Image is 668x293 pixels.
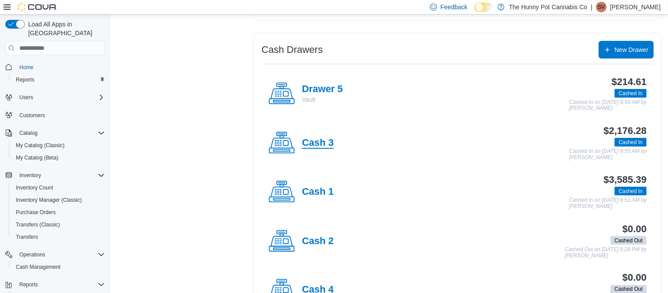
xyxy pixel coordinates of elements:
h3: Cash Drawers [262,45,323,55]
span: Home [16,61,105,72]
button: Inventory [2,169,108,182]
span: Transfers (Classic) [16,221,60,228]
button: Users [2,91,108,104]
span: My Catalog (Classic) [12,140,105,151]
span: Transfers [16,234,38,241]
span: Cashed Out [615,237,643,245]
span: Purchase Orders [16,209,56,216]
span: Cashed In [615,138,647,147]
span: Operations [19,251,45,258]
span: Transfers (Classic) [12,219,105,230]
span: Home [19,64,33,71]
span: Cashed In [615,89,647,98]
span: Inventory Count [12,182,105,193]
button: Catalog [2,127,108,139]
p: Cashed In on [DATE] 8:55 AM by [PERSON_NAME] [569,148,647,160]
span: Customers [19,112,45,119]
span: My Catalog (Beta) [12,152,105,163]
span: Cashed In [615,187,647,196]
button: Operations [2,248,108,261]
button: Reports [16,279,41,290]
a: My Catalog (Classic) [12,140,68,151]
button: Inventory Count [9,182,108,194]
a: Cash Management [12,262,64,272]
span: Reports [19,281,38,288]
span: Cash Management [12,262,105,272]
span: My Catalog (Beta) [16,154,59,161]
p: Vault [302,95,343,104]
button: Customers [2,109,108,122]
span: Users [16,92,105,103]
span: Catalog [19,130,37,137]
span: Feedback [441,3,468,11]
a: Purchase Orders [12,207,59,218]
button: Transfers (Classic) [9,219,108,231]
span: Operations [16,249,105,260]
button: Reports [9,74,108,86]
p: [PERSON_NAME] [610,2,661,12]
a: My Catalog (Beta) [12,152,62,163]
span: Cashed In [619,187,643,195]
button: New Drawer [599,41,654,59]
button: Users [16,92,37,103]
h3: $0.00 [623,224,647,234]
p: Cashed Out on [DATE] 8:28 PM by [PERSON_NAME] [565,247,647,259]
span: Transfers [12,232,105,242]
button: Catalog [16,128,41,138]
a: Customers [16,110,48,121]
button: My Catalog (Beta) [9,152,108,164]
span: Customers [16,110,105,121]
h4: Cash 1 [302,186,334,198]
span: Reports [16,76,34,83]
h4: Cash 3 [302,137,334,149]
span: Reports [16,279,105,290]
p: | [591,2,593,12]
span: Inventory Count [16,184,53,191]
button: My Catalog (Classic) [9,139,108,152]
span: Inventory [19,172,41,179]
div: Steve Vandermeulen [596,2,607,12]
span: Cashed In [619,89,643,97]
span: Inventory Manager (Classic) [12,195,105,205]
span: Reports [12,74,105,85]
span: Catalog [16,128,105,138]
a: Transfers [12,232,41,242]
span: SV [598,2,605,12]
span: Cash Management [16,263,60,271]
span: Load All Apps in [GEOGRAPHIC_DATA] [25,20,105,37]
p: Cashed In on [DATE] 8:51 AM by [PERSON_NAME] [569,197,647,209]
span: My Catalog (Classic) [16,142,65,149]
button: Inventory Manager (Classic) [9,194,108,206]
span: Cashed In [619,138,643,146]
img: Cova [18,3,57,11]
a: Inventory Count [12,182,57,193]
a: Inventory Manager (Classic) [12,195,85,205]
span: Users [19,94,33,101]
a: Home [16,62,37,73]
h3: $3,585.39 [604,174,647,185]
p: Cashed In on [DATE] 8:59 AM by [PERSON_NAME] [569,100,647,111]
h4: Cash 2 [302,236,334,247]
button: Reports [2,278,108,291]
button: Purchase Orders [9,206,108,219]
a: Reports [12,74,38,85]
h3: $214.61 [612,77,647,87]
span: Cashed Out [611,236,647,245]
span: Inventory [16,170,105,181]
h3: $2,176.28 [604,126,647,136]
p: The Hunny Pot Cannabis Co [509,2,587,12]
button: Transfers [9,231,108,243]
button: Inventory [16,170,44,181]
input: Dark Mode [475,3,493,12]
button: Operations [16,249,49,260]
span: Purchase Orders [12,207,105,218]
button: Home [2,60,108,73]
span: New Drawer [615,45,649,54]
h3: $0.00 [623,273,647,283]
h4: Drawer 5 [302,84,343,95]
button: Cash Management [9,261,108,273]
span: Inventory Manager (Classic) [16,197,82,204]
a: Transfers (Classic) [12,219,63,230]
